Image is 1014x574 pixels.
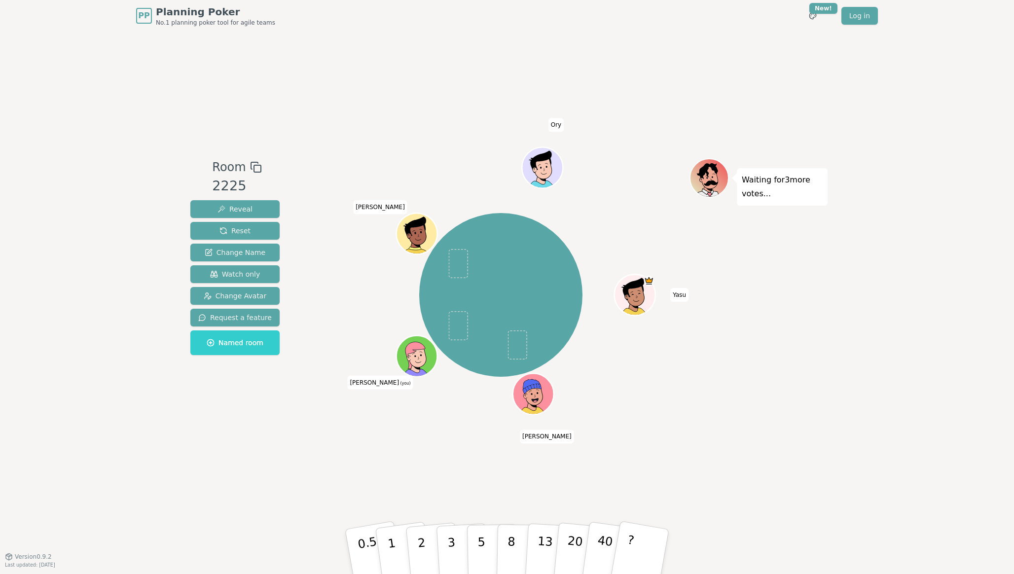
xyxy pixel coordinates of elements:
span: No.1 planning poker tool for agile teams [156,19,275,27]
button: Named room [190,330,280,355]
a: PPPlanning PokerNo.1 planning poker tool for agile teams [136,5,275,27]
a: Log in [841,7,878,25]
button: Click to change your avatar [398,337,436,375]
span: Reveal [217,204,253,214]
span: Reset [219,226,251,236]
span: Version 0.9.2 [15,553,52,561]
span: Room [212,158,246,176]
button: Change Name [190,244,280,261]
span: Click to change your name [548,118,564,132]
button: Change Avatar [190,287,280,305]
button: Reset [190,222,280,240]
span: Planning Poker [156,5,275,19]
span: Last updated: [DATE] [5,562,55,568]
div: New! [809,3,837,14]
span: Change Avatar [204,291,267,301]
span: Request a feature [198,313,272,323]
button: Reveal [190,200,280,218]
p: Waiting for 3 more votes... [742,173,823,201]
span: PP [138,10,149,22]
span: Change Name [205,248,265,257]
button: New! [804,7,822,25]
div: 2225 [212,176,261,196]
span: Click to change your name [520,430,574,443]
button: Version0.9.2 [5,553,52,561]
button: Watch only [190,265,280,283]
span: Yasu is the host [644,276,654,286]
span: Click to change your name [353,200,407,214]
span: Watch only [210,269,260,279]
span: (you) [399,381,411,385]
span: Click to change your name [670,288,688,302]
span: Named room [207,338,263,348]
button: Request a feature [190,309,280,326]
span: Click to change your name [347,375,413,389]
